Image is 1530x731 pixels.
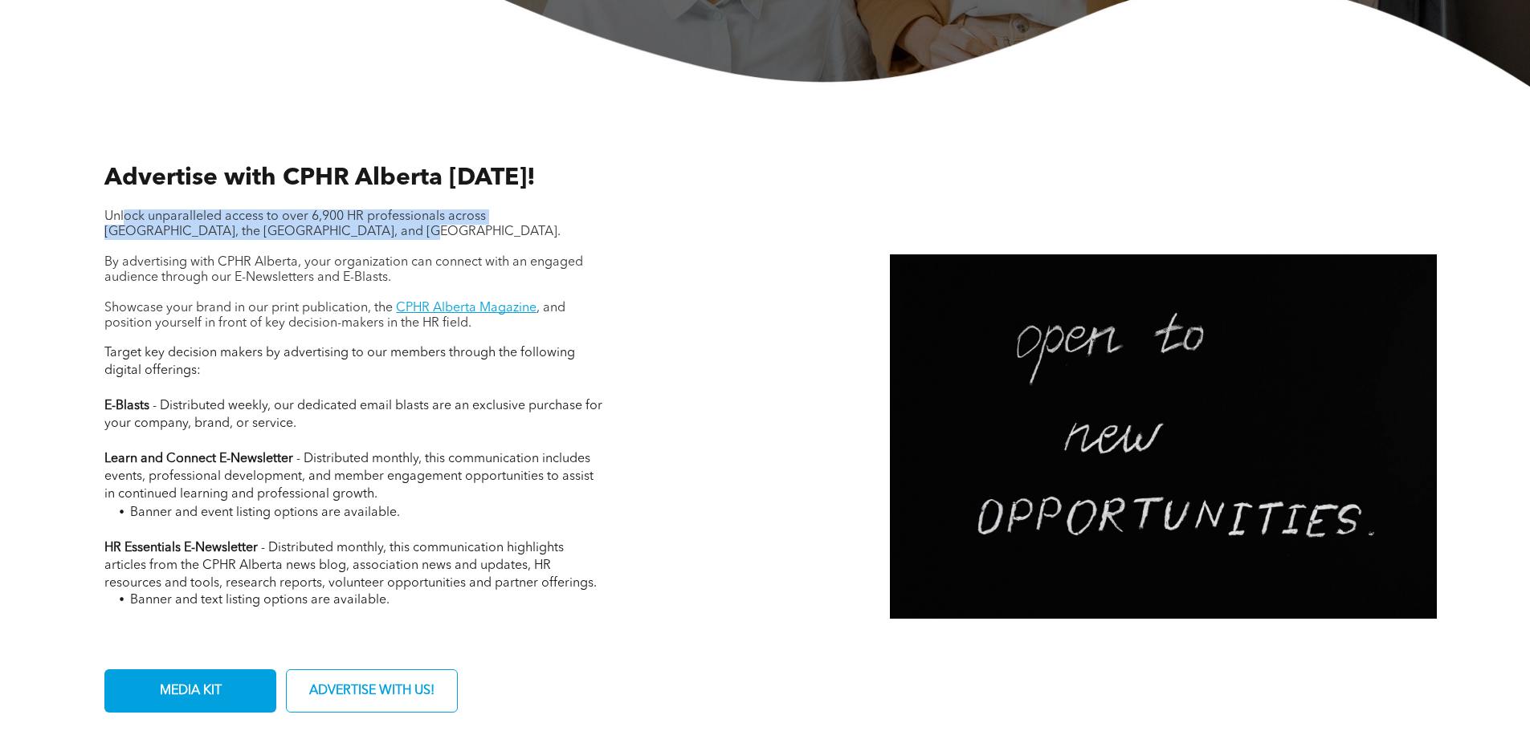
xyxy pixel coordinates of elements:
[130,506,400,519] span: Banner and event listing options are available.
[396,302,537,315] a: CPHR Alberta Magazine
[154,676,227,707] span: MEDIA KIT
[304,676,440,707] span: ADVERTISE WITH US!
[104,669,276,713] a: MEDIA KIT
[130,594,390,607] span: Banner and text listing options are available.
[104,256,583,284] span: By advertising with CPHR Alberta, your organization can connect with an engaged audience through ...
[104,210,561,238] span: Unlock unparalleled access to over 6,900 HR professionals across [GEOGRAPHIC_DATA], the [GEOGRAPH...
[184,542,258,554] strong: E-Newsletter
[104,347,575,377] span: Target key decision makers by advertising to our members through the following digital offerings:
[286,669,458,713] a: ADVERTISE WITH US!
[104,453,594,501] span: - Distributed monthly, this communication includes events, professional development, and member e...
[104,542,597,590] span: - Distributed monthly, this communication highlights articles from the CPHR Alberta news blog, as...
[104,542,181,554] strong: HR Essentials
[104,166,536,190] span: Advertise with CPHR Alberta [DATE]!
[104,302,393,315] span: Showcase your brand in our print publication, the
[104,400,149,412] strong: E-Blasts
[104,400,602,430] span: - Distributed weekly, our dedicated email blasts are an exclusive purchase for your company, bran...
[219,453,293,465] strong: E-Newsletter
[104,453,216,465] strong: Learn and Connect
